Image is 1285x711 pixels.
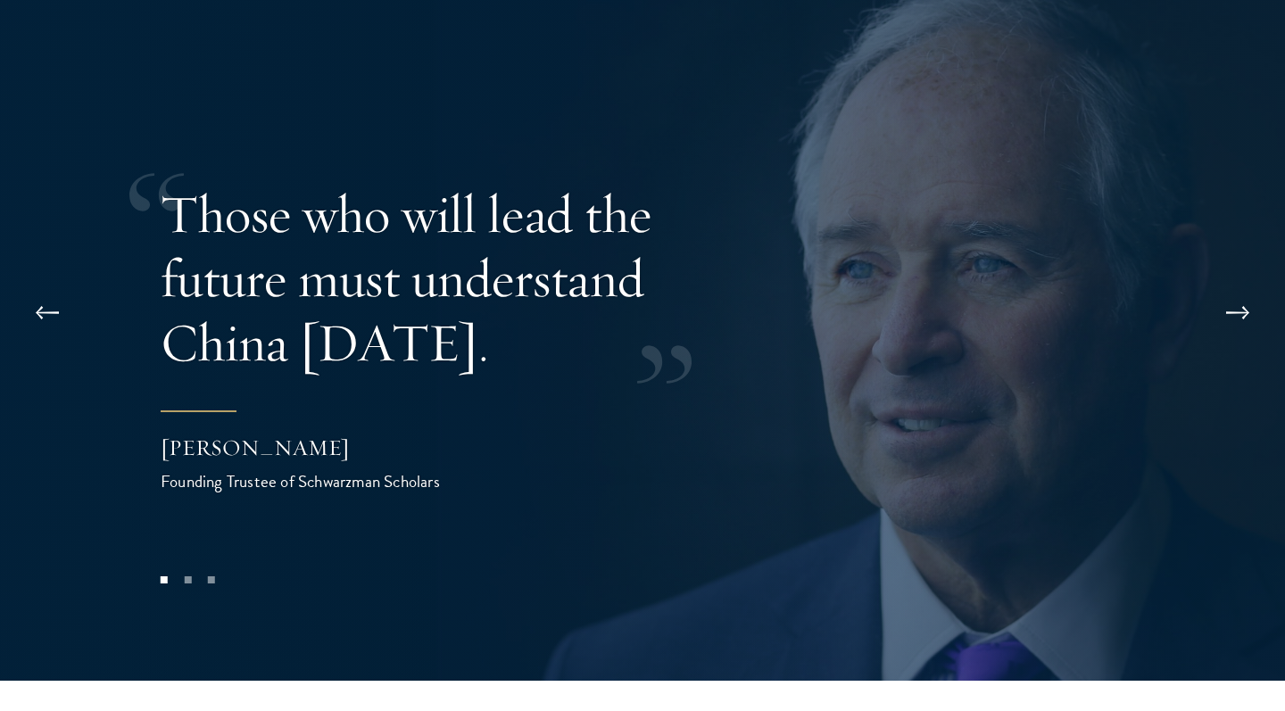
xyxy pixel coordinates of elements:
div: Founding Trustee of Schwarzman Scholars [161,468,518,494]
button: 3 of 3 [200,568,223,591]
button: 2 of 3 [176,568,199,591]
div: [PERSON_NAME] [161,433,518,463]
button: 1 of 3 [153,568,176,591]
p: Those who will lead the future must understand China [DATE]. [161,182,741,375]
